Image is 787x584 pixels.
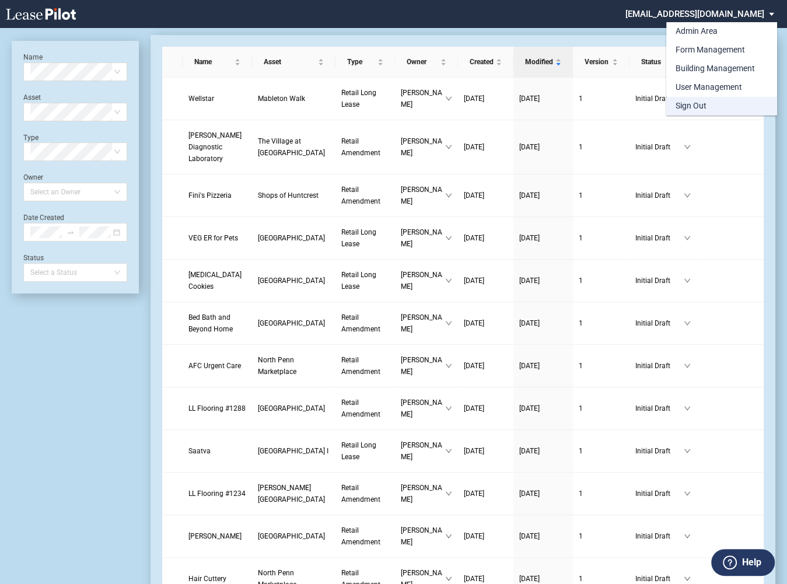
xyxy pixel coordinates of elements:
div: Building Management [676,63,755,75]
div: Form Management [676,44,745,56]
div: User Management [676,82,742,93]
label: Help [742,555,761,570]
button: Help [711,549,775,576]
div: Sign Out [676,100,706,112]
div: Admin Area [676,26,718,37]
